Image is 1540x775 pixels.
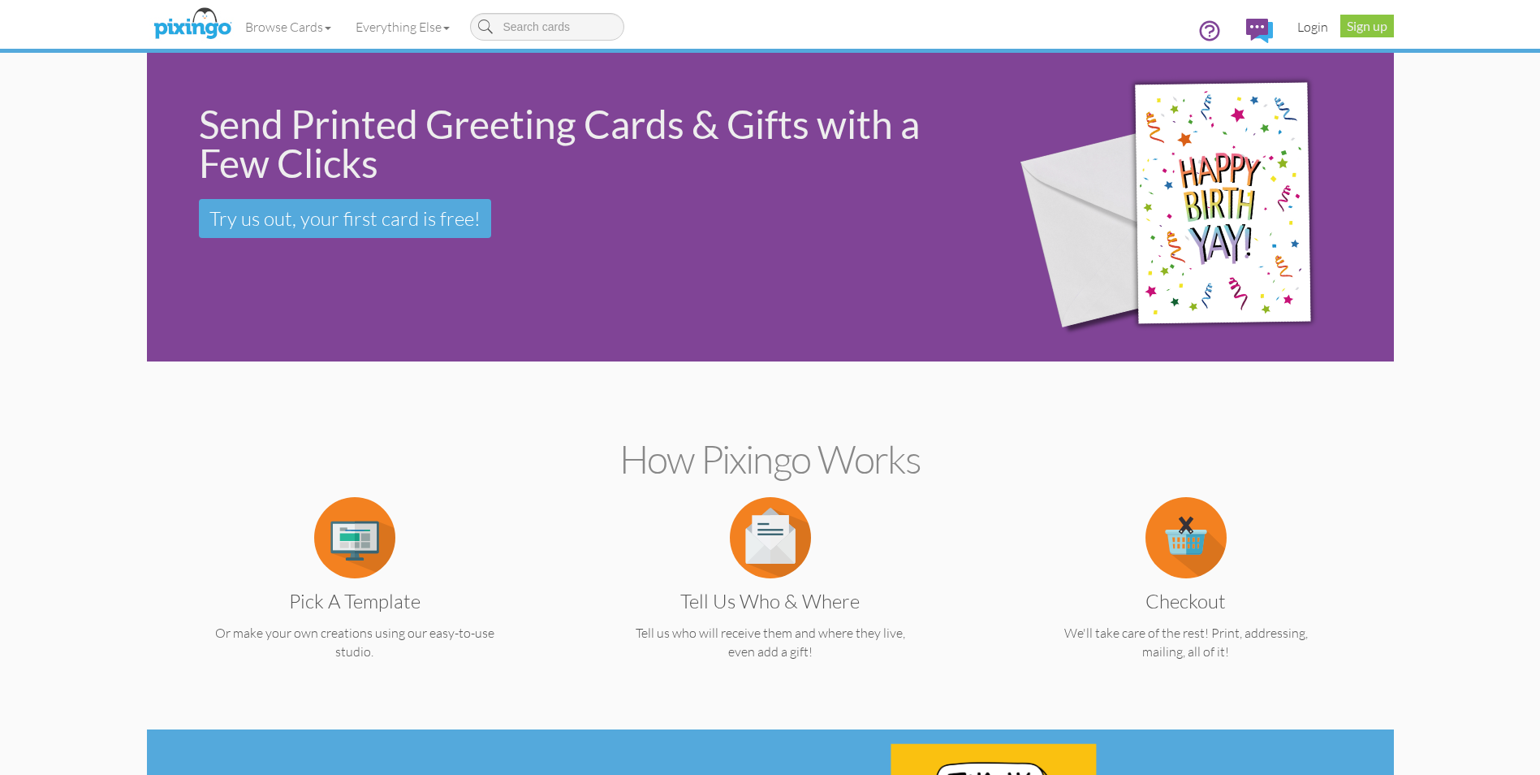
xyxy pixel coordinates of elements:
[1539,774,1540,775] iframe: Chat
[1022,591,1350,612] h3: Checkout
[191,591,519,612] h3: Pick a Template
[730,497,811,578] img: item.alt
[1010,624,1362,661] p: We'll take care of the rest! Print, addressing, mailing, all of it!
[594,528,947,661] a: Tell us Who & Where Tell us who will receive them and where they live, even add a gift!
[199,105,965,183] div: Send Printed Greeting Cards & Gifts with a Few Clicks
[991,30,1383,385] img: 942c5090-71ba-4bfc-9a92-ca782dcda692.png
[1145,497,1227,578] img: item.alt
[179,528,531,661] a: Pick a Template Or make your own creations using our easy-to-use studio.
[233,6,343,47] a: Browse Cards
[1285,6,1340,47] a: Login
[1010,528,1362,661] a: Checkout We'll take care of the rest! Print, addressing, mailing, all of it!
[149,4,235,45] img: pixingo logo
[199,199,491,238] a: Try us out, your first card is free!
[343,6,462,47] a: Everything Else
[209,206,481,231] span: Try us out, your first card is free!
[1340,15,1394,37] a: Sign up
[179,624,531,661] p: Or make your own creations using our easy-to-use studio.
[175,438,1365,481] h2: How Pixingo works
[470,13,624,41] input: Search cards
[314,497,395,578] img: item.alt
[606,591,934,612] h3: Tell us Who & Where
[594,624,947,661] p: Tell us who will receive them and where they live, even add a gift!
[1246,19,1273,43] img: comments.svg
